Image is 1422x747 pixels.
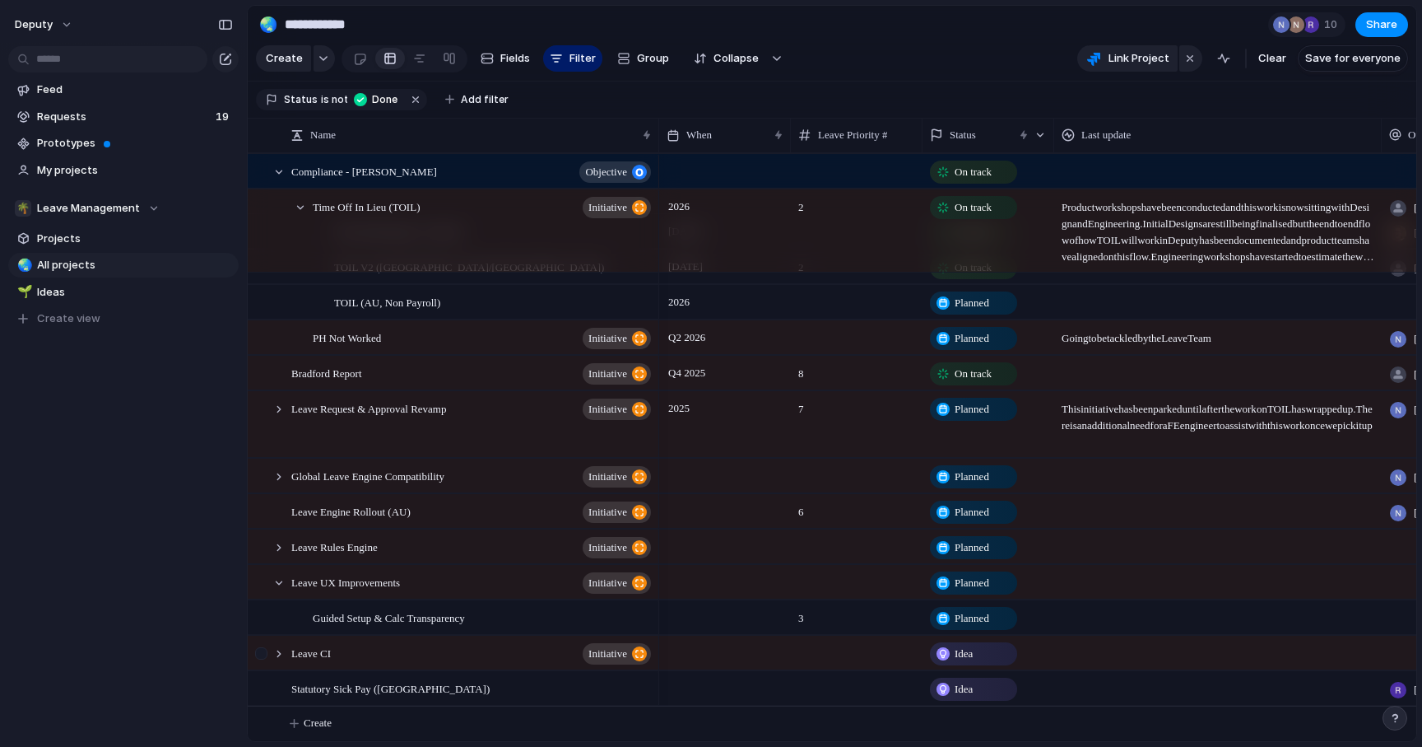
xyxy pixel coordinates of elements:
button: Save for everyone [1298,45,1408,72]
span: When [686,127,712,143]
button: initiative [583,537,651,558]
button: initiative [583,197,651,218]
span: Group [637,50,669,67]
span: initiative [588,572,627,595]
span: PH Not Worked [313,328,381,347]
button: Fields [474,45,537,72]
span: My projects [37,162,233,179]
span: is [321,92,329,107]
span: Leave CI [291,643,331,662]
a: Requests19 [8,105,239,129]
span: 2026 [664,292,694,312]
button: deputy [7,12,81,38]
div: 🌏 [259,13,277,35]
span: 2 [792,190,922,216]
span: Planned [955,330,989,347]
span: 3 [792,601,922,627]
span: Projects [37,231,233,247]
span: Leave Request & Approval Revamp [291,399,446,418]
span: Q2 2026 [664,328,709,348]
button: 🌏 [15,257,31,273]
span: initiative [588,362,627,385]
button: Filter [543,45,602,72]
span: 7 [792,392,922,418]
button: 🌴Leave Management [8,196,239,221]
button: Share [1355,12,1408,37]
span: On track [955,366,992,382]
button: Clear [1252,45,1293,72]
div: 🌱 [17,282,29,301]
a: Projects [8,226,239,251]
span: Idea [955,646,973,662]
span: Time Off In Lieu (TOIL) [313,197,420,216]
span: Collapse [713,50,759,67]
span: Create [266,50,303,67]
span: Ideas [37,284,233,301]
button: initiative [583,399,651,420]
span: Link Project [1108,50,1169,67]
span: Product workshops have been conducted and this work is now sitting with Design and Engineering. I... [1055,190,1381,265]
button: initiative [583,643,651,665]
span: On track [955,199,992,216]
span: initiative [588,536,627,559]
span: initiative [588,196,627,219]
span: 2026 [664,197,694,217]
button: initiative [583,328,651,349]
span: 6 [792,495,922,521]
span: Add filter [461,92,509,107]
span: initiative [588,501,627,524]
button: initiative [583,572,651,594]
button: isnot [318,91,351,109]
span: Leave Rules Engine [291,537,378,556]
span: Status [284,92,318,107]
span: Planned [955,504,989,521]
span: not [329,92,347,107]
a: 🌏All projects [8,253,239,278]
a: 🌱Ideas [8,280,239,305]
a: Prototypes [8,131,239,156]
span: Compliance - [PERSON_NAME] [291,161,437,180]
div: 🌴 [15,200,31,217]
span: Q4 2025 [664,363,709,383]
button: objective [579,161,651,183]
button: Create [256,45,311,72]
span: Create [304,715,332,731]
span: Status [950,127,976,143]
span: Feed [37,82,233,98]
span: Save for everyone [1305,50,1401,67]
span: initiative [588,398,627,421]
span: Guided Setup & Calc Transparency [313,608,465,627]
span: 2025 [664,399,694,418]
span: objective [585,161,627,184]
span: Planned [955,401,989,418]
span: Fields [500,50,530,67]
span: Planned [955,295,989,311]
span: Filter [569,50,596,67]
span: Leave Engine Rollout (AU) [291,502,411,521]
div: 🌏 [17,256,29,275]
button: Done [349,91,406,109]
button: 🌏 [255,12,281,38]
span: Leave Management [37,200,140,217]
span: All projects [37,257,233,273]
span: Create view [37,310,100,327]
button: initiative [583,363,651,385]
span: TOIL (AU, Non Payroll) [334,292,440,311]
span: 19 [216,109,232,125]
span: Name [310,127,336,143]
span: On track [955,164,992,180]
button: Link Project [1077,45,1178,72]
span: Leave Priority # [818,127,887,143]
span: initiative [588,327,627,350]
span: Planned [955,469,989,485]
span: Going to be tackled by the Leave Team [1055,321,1381,347]
span: deputy [15,16,53,33]
span: Share [1366,16,1397,33]
button: Group [609,45,677,72]
span: initiative [588,642,627,665]
span: Requests [37,109,211,125]
span: initiative [588,465,627,488]
a: Feed [8,77,239,102]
